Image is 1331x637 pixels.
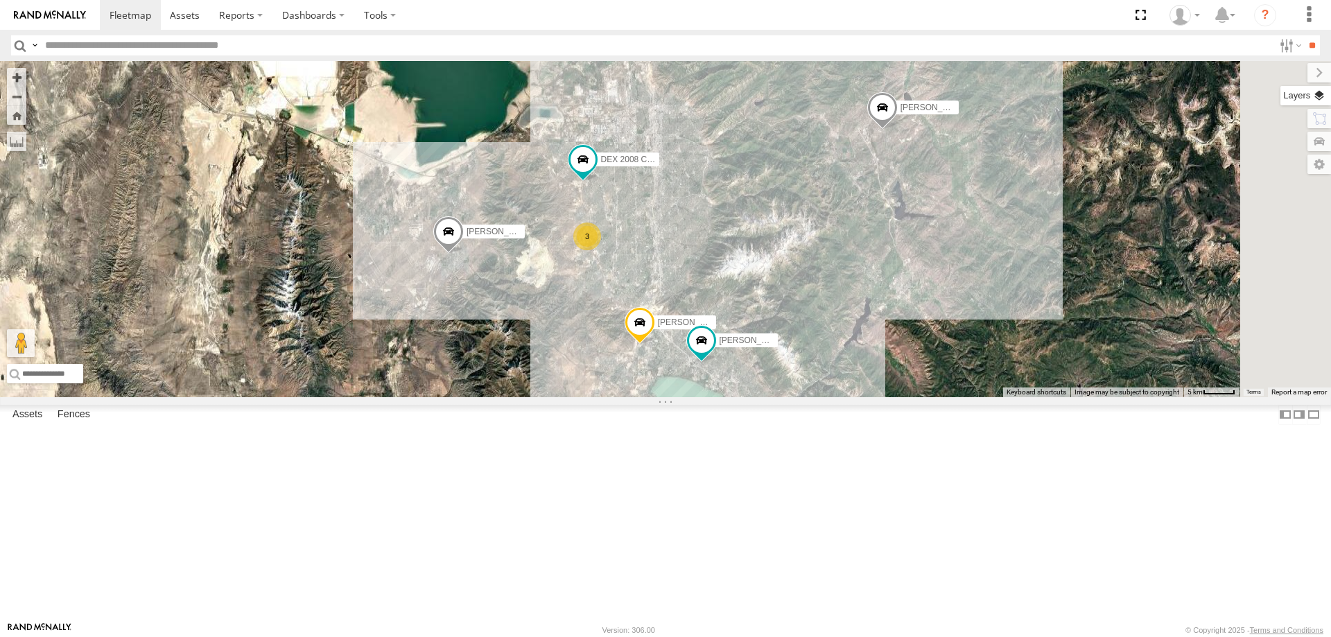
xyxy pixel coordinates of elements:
a: Report a map error [1271,388,1327,396]
button: Map Scale: 5 km per 43 pixels [1183,387,1239,397]
label: Map Settings [1307,155,1331,174]
label: Dock Summary Table to the Left [1278,405,1292,425]
label: Assets [6,405,49,424]
label: Hide Summary Table [1307,405,1321,425]
div: Allen Bauer [1165,5,1205,26]
label: Search Query [29,35,40,55]
span: [PERSON_NAME] -2023 F150 [658,317,771,326]
button: Zoom Home [7,106,26,125]
span: [PERSON_NAME] 2016 Chevy 3500 [720,335,855,345]
button: Zoom in [7,68,26,87]
label: Measure [7,132,26,151]
label: Search Filter Options [1274,35,1304,55]
span: Image may be subject to copyright [1075,388,1179,396]
button: Drag Pegman onto the map to open Street View [7,329,35,357]
a: Terms and Conditions [1250,626,1323,634]
div: 3 [573,222,601,250]
span: [PERSON_NAME] 2017 E350 GT1 [901,103,1030,112]
div: © Copyright 2025 - [1185,626,1323,634]
label: Fences [51,405,97,424]
i: ? [1254,4,1276,26]
div: Version: 306.00 [602,626,655,634]
button: Zoom out [7,87,26,106]
a: Terms (opens in new tab) [1246,390,1261,395]
button: Keyboard shortcuts [1007,387,1066,397]
span: [PERSON_NAME] 2020 F350 GT2 [467,227,595,236]
span: DEX 2008 Chevy [601,155,665,164]
img: rand-logo.svg [14,10,86,20]
span: 5 km [1188,388,1203,396]
label: Dock Summary Table to the Right [1292,405,1306,425]
a: Visit our Website [8,623,71,637]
